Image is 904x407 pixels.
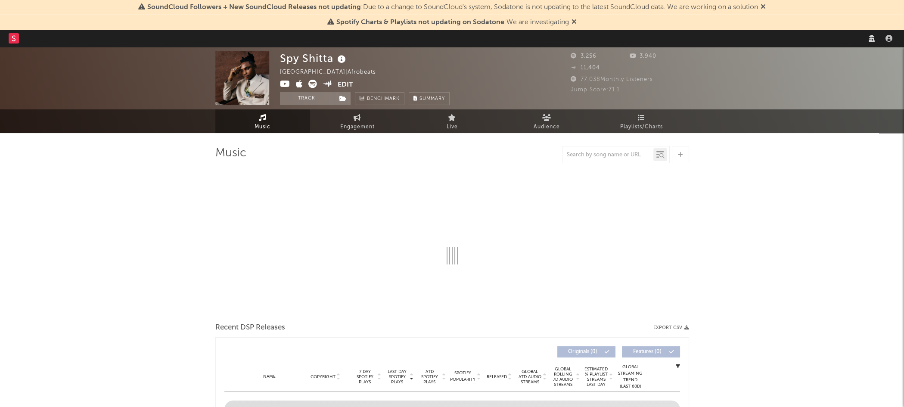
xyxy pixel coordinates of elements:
[572,19,577,26] span: Dismiss
[571,87,620,93] span: Jump Score: 71.1
[562,152,653,158] input: Search by song name or URL
[280,51,348,65] div: Spy Shitta
[571,65,600,71] span: 11,404
[630,53,656,59] span: 3,940
[367,94,400,104] span: Benchmark
[280,67,386,78] div: [GEOGRAPHIC_DATA] | Afrobeats
[447,122,458,132] span: Live
[386,369,409,385] span: Last Day Spotify Plays
[354,369,376,385] span: 7 Day Spotify Plays
[336,19,504,26] span: Spotify Charts & Playlists not updating on Sodatone
[215,109,310,133] a: Music
[280,92,334,105] button: Track
[563,349,603,354] span: Originals ( 0 )
[628,349,667,354] span: Features ( 0 )
[761,4,766,11] span: Dismiss
[405,109,500,133] a: Live
[584,367,608,387] span: Estimated % Playlist Streams Last Day
[418,369,441,385] span: ATD Spotify Plays
[534,122,560,132] span: Audience
[419,96,445,101] span: Summary
[571,77,653,82] span: 77,038 Monthly Listeners
[450,370,475,383] span: Spotify Popularity
[653,325,689,330] button: Export CSV
[557,346,615,357] button: Originals(0)
[147,4,361,11] span: SoundCloud Followers + New SoundCloud Releases not updating
[500,109,594,133] a: Audience
[255,122,270,132] span: Music
[571,53,596,59] span: 3,256
[518,369,542,385] span: Global ATD Audio Streams
[338,80,353,90] button: Edit
[215,323,285,333] span: Recent DSP Releases
[336,19,569,26] span: : We are investigating
[487,374,507,379] span: Released
[355,92,404,105] a: Benchmark
[242,373,298,380] div: Name
[594,109,689,133] a: Playlists/Charts
[311,374,336,379] span: Copyright
[620,122,663,132] span: Playlists/Charts
[340,122,375,132] span: Engagement
[622,346,680,357] button: Features(0)
[310,109,405,133] a: Engagement
[618,364,643,390] div: Global Streaming Trend (Last 60D)
[551,367,575,387] span: Global Rolling 7D Audio Streams
[409,92,450,105] button: Summary
[147,4,758,11] span: : Due to a change to SoundCloud's system, Sodatone is not updating to the latest SoundCloud data....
